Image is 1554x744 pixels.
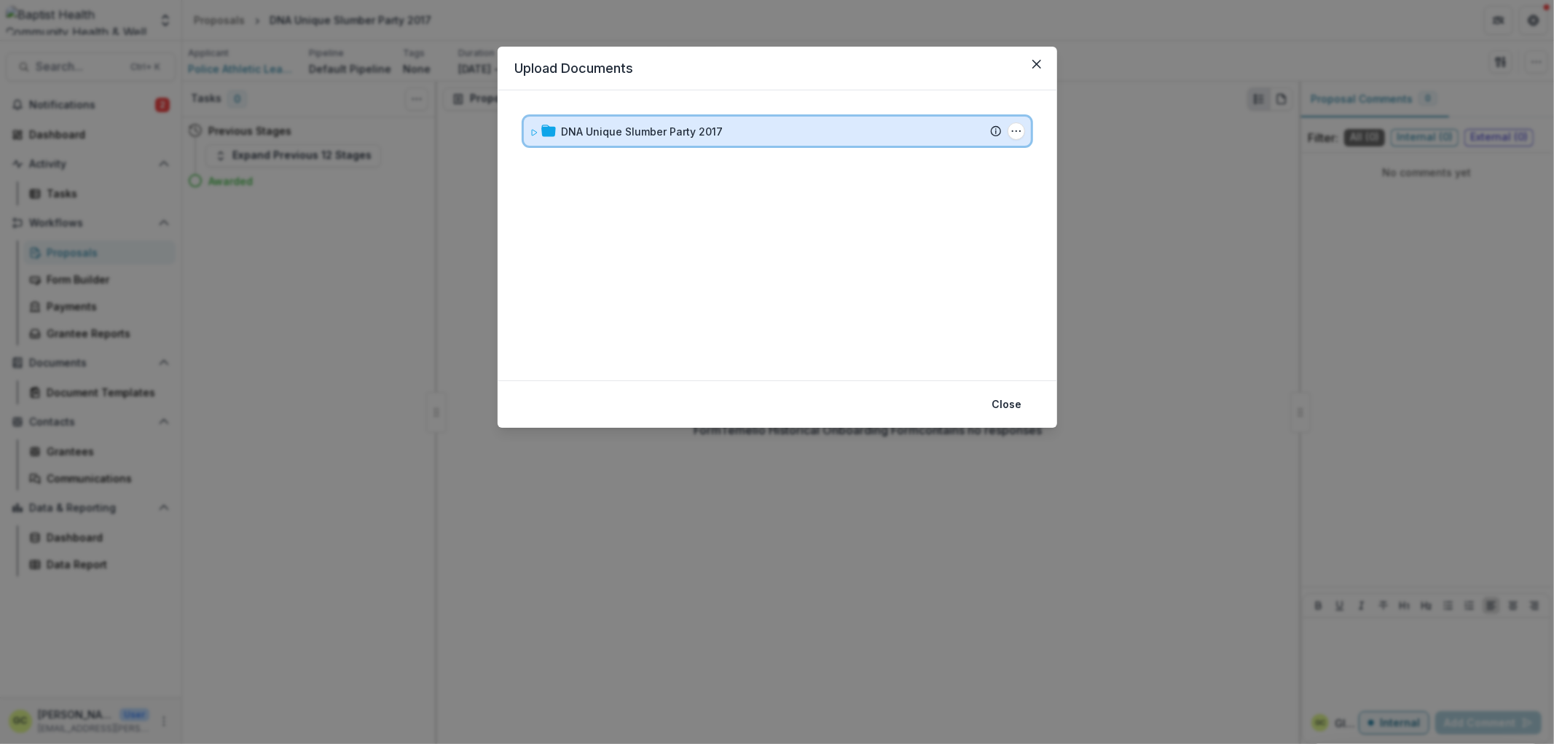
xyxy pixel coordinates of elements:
[498,47,1057,90] header: Upload Documents
[524,117,1031,146] div: DNA Unique Slumber Party 2017DNA Unique Slumber Party 2017 Options
[1008,122,1025,140] button: DNA Unique Slumber Party 2017 Options
[984,393,1031,416] button: Close
[562,124,723,139] div: DNA Unique Slumber Party 2017
[1025,52,1048,76] button: Close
